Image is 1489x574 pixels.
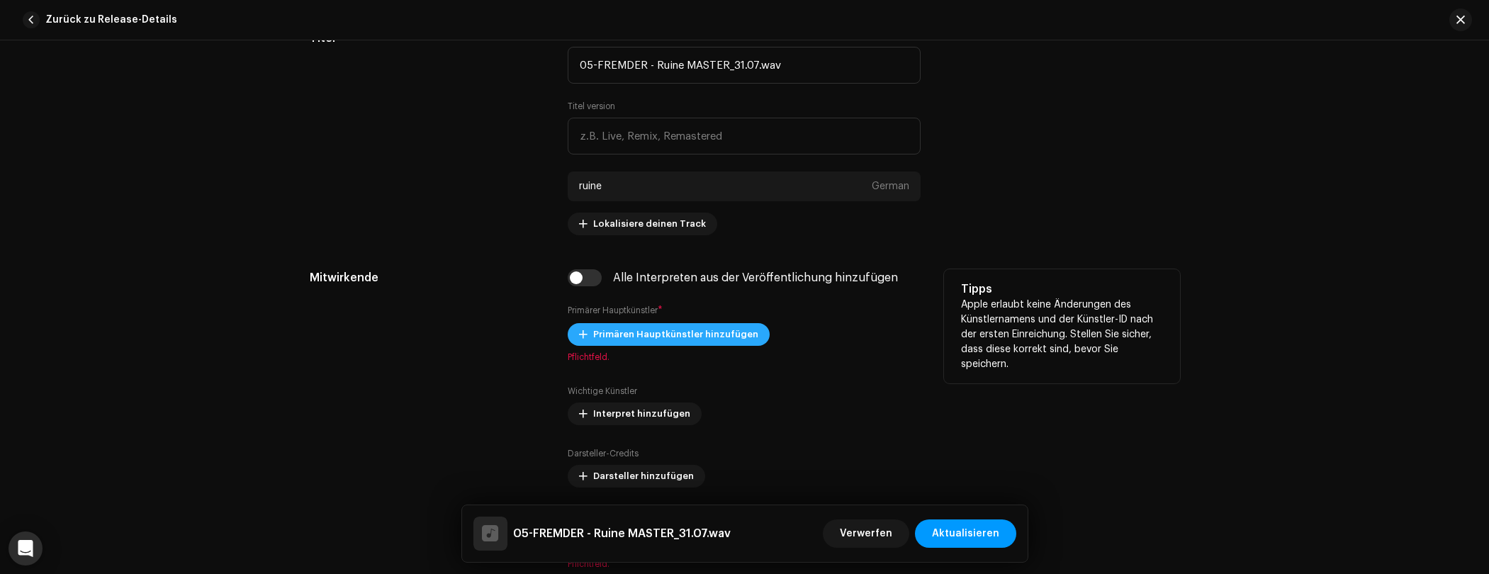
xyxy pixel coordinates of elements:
[513,525,731,542] h5: 05-FREMDER - Ruine MASTER_31.07.wav
[9,531,43,565] div: Open Intercom Messenger
[915,519,1016,548] button: Aktualisieren
[961,298,1163,372] p: Apple erlaubt keine Änderungen des Künstlernamens und der Künstler-ID nach der ersten Einreichung...
[568,101,615,112] label: Titel version
[823,519,909,548] button: Verwerfen
[840,519,892,548] span: Verwerfen
[568,351,921,363] span: Pflichtfeld.
[568,465,705,488] button: Darsteller hinzufügen
[932,519,999,548] span: Aktualisieren
[593,462,694,490] span: Darsteller hinzufügen
[613,272,898,283] div: Alle Interpreten aus der Veröffentlichung hinzufügen
[568,47,921,84] input: Namen des Titel eingeben
[568,118,921,154] input: z.B. Live, Remix, Remastered
[961,281,1163,298] h5: Tipps
[593,320,758,349] span: Primären Hauptkünstler hinzufügen
[568,403,702,425] button: Interpret hinzufügen
[568,448,639,459] label: Darsteller-Credits
[568,323,770,346] button: Primären Hauptkünstler hinzufügen
[593,210,706,238] span: Lokalisiere deinen Track
[568,213,717,235] button: Lokalisiere deinen Track
[568,558,921,570] span: Pflichtfeld.
[568,386,637,397] label: Wichtige Künstler
[872,181,909,192] div: German
[579,181,602,192] div: ruine
[593,400,690,428] span: Interpret hinzufügen
[310,269,546,286] h5: Mitwirkende
[568,306,658,315] small: Primärer Hauptkünstler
